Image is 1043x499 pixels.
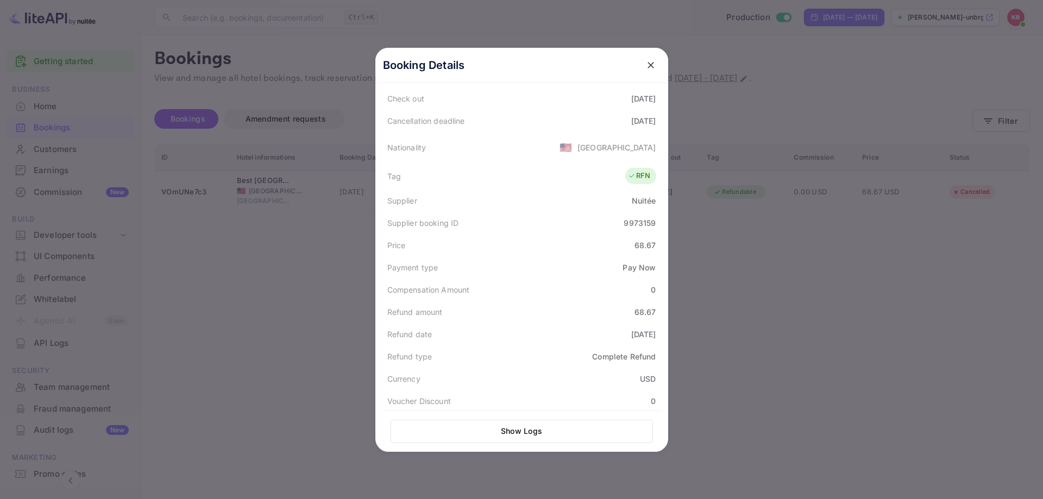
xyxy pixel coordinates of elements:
div: USD [640,373,656,384]
div: Supplier [387,195,417,206]
div: Cancellation deadline [387,115,465,127]
div: Refund date [387,329,432,340]
div: Compensation Amount [387,284,470,295]
div: [DATE] [631,329,656,340]
div: Refund type [387,351,432,362]
div: [GEOGRAPHIC_DATA] [577,142,656,153]
div: Currency [387,373,420,384]
button: close [641,55,661,75]
div: Supplier booking ID [387,217,459,229]
div: Complete Refund [592,351,656,362]
div: Voucher Discount [387,395,451,407]
span: United States [560,137,572,157]
div: 0 [651,284,656,295]
div: 0 [651,395,656,407]
div: RFN [628,170,650,181]
div: Nationality [387,142,426,153]
div: Payment type [387,262,438,273]
div: 9973159 [624,217,656,229]
div: 68.67 [634,239,656,251]
div: Check out [387,93,424,104]
div: [DATE] [631,115,656,127]
div: Price [387,239,406,251]
button: Show Logs [391,420,653,443]
div: [DATE] [631,93,656,104]
div: Refund amount [387,306,443,318]
div: 68.67 [634,306,656,318]
p: Booking Details [383,57,465,73]
div: Pay Now [623,262,656,273]
div: Tag [387,170,401,182]
div: Nuitée [632,195,656,206]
